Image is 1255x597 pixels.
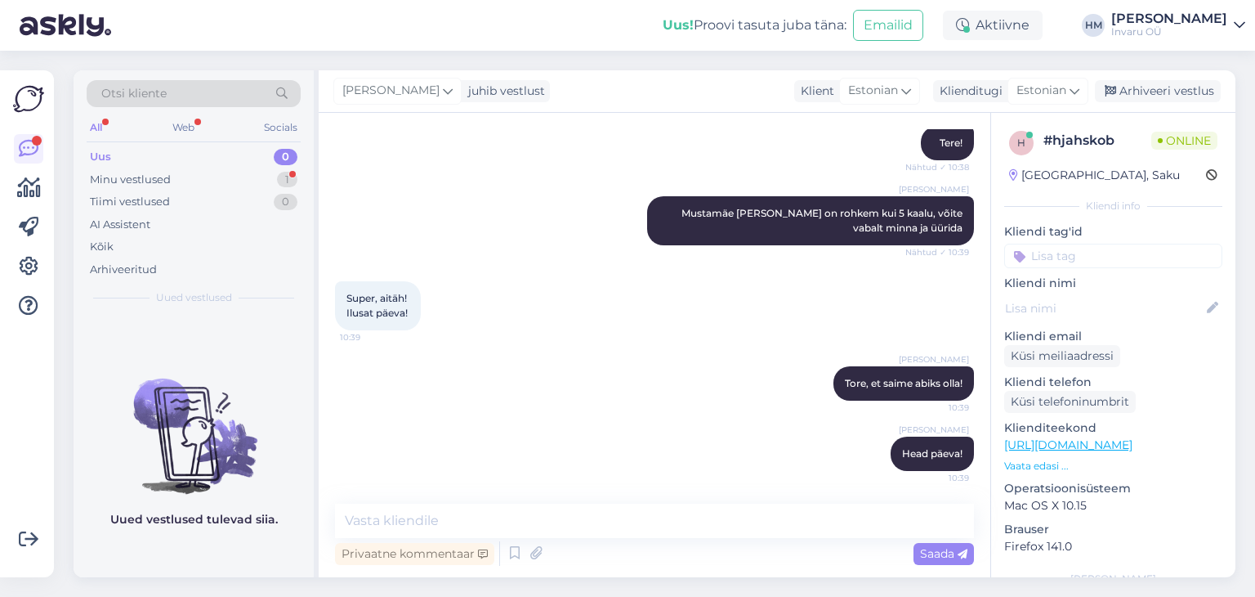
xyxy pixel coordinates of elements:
[1004,328,1222,345] p: Kliendi email
[1016,82,1066,100] span: Estonian
[1004,538,1222,555] p: Firefox 141.0
[1095,80,1221,102] div: Arhiveeri vestlus
[90,194,170,210] div: Tiimi vestlused
[90,217,150,233] div: AI Assistent
[1004,521,1222,538] p: Brauser
[1082,14,1105,37] div: HM
[899,353,969,366] span: [PERSON_NAME]
[681,207,965,234] span: Mustamäe [PERSON_NAME] on rohkem kui 5 kaalu, võite vabalt minna ja üürida
[1043,131,1151,150] div: # hjahskob
[277,172,297,188] div: 1
[110,511,278,528] p: Uued vestlused tulevad siia.
[1004,244,1222,268] input: Lisa tag
[1004,572,1222,586] div: [PERSON_NAME]
[156,290,232,305] span: Uued vestlused
[1111,25,1227,38] div: Invaru OÜ
[1004,497,1222,514] p: Mac OS X 10.15
[90,172,171,188] div: Minu vestlused
[848,82,898,100] span: Estonian
[920,546,967,561] span: Saada
[905,161,969,173] span: Nähtud ✓ 10:38
[899,424,969,436] span: [PERSON_NAME]
[261,117,301,138] div: Socials
[933,83,1003,100] div: Klienditugi
[90,239,114,255] div: Kõik
[1151,132,1217,150] span: Online
[462,83,545,100] div: juhib vestlust
[853,10,923,41] button: Emailid
[274,194,297,210] div: 0
[1004,459,1222,474] p: Vaata edasi ...
[1004,199,1222,213] div: Kliendi info
[1111,12,1227,25] div: [PERSON_NAME]
[335,543,494,565] div: Privaatne kommentaar
[794,83,834,100] div: Klient
[1004,223,1222,240] p: Kliendi tag'id
[1004,391,1136,413] div: Küsi telefoninumbrit
[940,137,962,149] span: Tere!
[342,82,440,100] span: [PERSON_NAME]
[340,331,401,343] span: 10:39
[899,183,969,195] span: [PERSON_NAME]
[74,349,314,496] img: No chats
[13,83,44,114] img: Askly Logo
[90,262,157,278] div: Arhiveeritud
[169,117,198,138] div: Web
[90,149,111,165] div: Uus
[1004,275,1222,292] p: Kliendi nimi
[1004,438,1132,452] a: [URL][DOMAIN_NAME]
[1009,167,1180,184] div: [GEOGRAPHIC_DATA], Saku
[1004,345,1120,367] div: Küsi meiliaadressi
[902,447,962,460] span: Head päeva!
[274,149,297,165] div: 0
[908,472,969,484] span: 10:39
[663,17,694,33] b: Uus!
[1111,12,1245,38] a: [PERSON_NAME]Invaru OÜ
[101,85,167,102] span: Otsi kliente
[905,246,969,258] span: Nähtud ✓ 10:39
[87,117,105,138] div: All
[845,377,962,389] span: Tore, et saime abiks olla!
[663,16,846,35] div: Proovi tasuta juba täna:
[943,11,1043,40] div: Aktiivne
[908,402,969,414] span: 10:39
[1005,299,1204,317] input: Lisa nimi
[1004,420,1222,437] p: Klienditeekond
[346,292,409,319] span: Super, aitäh! Ilusat päeva!
[1017,137,1025,149] span: h
[1004,480,1222,497] p: Operatsioonisüsteem
[1004,374,1222,391] p: Kliendi telefon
